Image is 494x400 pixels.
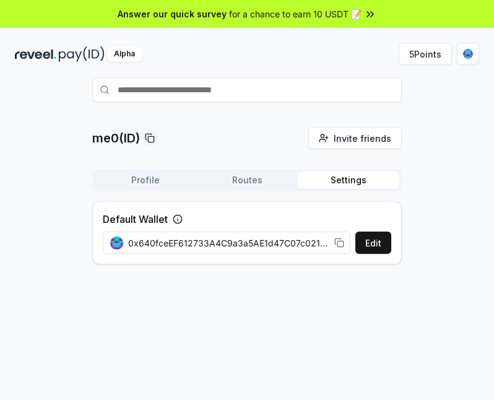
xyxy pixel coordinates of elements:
[334,132,391,145] span: Invite friends
[355,232,391,254] button: Edit
[399,43,452,65] button: 5Points
[128,237,329,250] span: 0x640fceEF612733A4C9a3a5AE1d47C07c0216fBE6
[298,172,399,189] button: Settings
[95,172,196,189] button: Profile
[107,46,142,62] div: Alpha
[118,7,227,20] span: Answer our quick survey
[15,46,56,62] img: reveel_dark
[196,172,298,189] button: Routes
[92,129,140,147] p: me0(ID)
[308,127,402,149] button: Invite friends
[103,212,168,227] label: Default Wallet
[229,7,362,20] span: for a chance to earn 10 USDT 📝
[59,46,105,62] img: pay_id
